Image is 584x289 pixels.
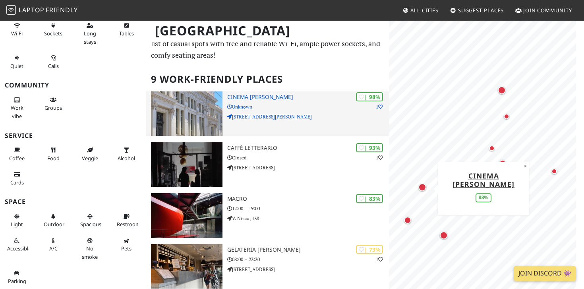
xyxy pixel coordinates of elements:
span: Air conditioned [49,245,58,252]
span: Quiet [10,62,23,70]
button: Close popup [522,162,529,171]
button: Outdoor [41,210,66,231]
span: All Cities [410,7,439,14]
p: [STREET_ADDRESS] [227,266,389,273]
button: Quiet [5,51,29,72]
a: Join Community [512,3,575,17]
a: MACRO | 83% MACRO 12:00 – 19:00 V. Nizza, 138 [146,193,390,238]
div: Map marker [489,145,499,155]
a: Gelateria Giuffrè | 73% 1 Gelateria [PERSON_NAME] 08:00 – 23:30 [STREET_ADDRESS] [146,244,390,289]
span: Food [47,155,60,162]
button: Light [5,210,29,231]
div: | 93% [356,143,383,152]
span: People working [11,104,23,119]
span: Accessible [7,245,31,252]
p: 1 [376,154,383,161]
span: Coffee [9,155,25,162]
button: Sockets [41,19,66,40]
h3: MACRO [227,196,389,202]
span: Veggie [82,155,98,162]
p: 1 [376,256,383,263]
button: Tables [114,19,139,40]
div: Map marker [404,217,414,227]
span: Alcohol [118,155,135,162]
img: LaptopFriendly [6,5,16,15]
div: Map marker [551,169,561,178]
button: A/C [41,234,66,255]
h2: 9 Work-Friendly Places [151,67,385,91]
p: [STREET_ADDRESS][PERSON_NAME] [227,113,389,120]
button: Pets [114,234,139,255]
span: Join Community [523,7,572,14]
h3: Space [5,198,141,206]
p: Unknown [227,103,389,111]
button: Groups [41,93,66,114]
button: Veggie [78,144,102,165]
span: Smoke free [82,245,98,260]
img: Cinema Troisi [151,91,222,136]
h3: Caffè Letterario [227,145,389,151]
div: | 98% [356,92,383,101]
div: Map marker [440,231,451,242]
img: MACRO [151,193,222,238]
button: Coffee [5,144,29,165]
p: 08:00 – 23:30 [227,256,389,263]
a: Cinema [PERSON_NAME] [453,171,514,189]
div: Map marker [504,114,513,123]
a: Cinema Troisi | 98% 1 Cinema [PERSON_NAME] Unknown [STREET_ADDRESS][PERSON_NAME] [146,91,390,136]
button: Alcohol [114,144,139,165]
button: Restroom [114,210,139,231]
div: | 83% [356,194,383,203]
a: Suggest Places [447,3,507,17]
h3: Cinema [PERSON_NAME] [227,94,389,101]
span: Parking [8,277,26,285]
span: Group tables [44,104,62,111]
button: Wi-Fi [5,19,29,40]
h3: Service [5,132,141,140]
span: Friendly [46,6,77,14]
button: Work vibe [5,93,29,122]
p: 1 [376,103,383,111]
span: Pet friendly [121,245,131,252]
button: Cards [5,168,29,189]
span: Laptop [19,6,44,14]
span: Credit cards [10,179,24,186]
span: Long stays [84,30,96,45]
img: Gelateria Giuffrè [151,244,222,289]
p: V. Nizza, 138 [227,215,389,222]
div: 98% [476,193,491,202]
button: Calls [41,51,66,72]
p: [STREET_ADDRESS] [227,164,389,171]
button: Spacious [78,210,102,231]
span: Spacious [80,221,101,228]
a: All Cities [399,3,442,17]
button: Accessible [5,234,29,255]
span: Work-friendly tables [119,30,134,37]
a: Caffè Letterario | 93% 1 Caffè Letterario Closed [STREET_ADDRESS] [146,142,390,187]
img: Caffè Letterario [151,142,222,187]
span: Suggest Places [458,7,504,14]
h3: Gelateria [PERSON_NAME] [227,246,389,253]
h3: Community [5,81,141,89]
span: Stable Wi-Fi [11,30,23,37]
span: Natural light [11,221,23,228]
p: 12:00 – 19:00 [227,205,389,212]
button: Food [41,144,66,165]
span: Video/audio calls [48,62,59,70]
span: Restroom [117,221,140,228]
p: Closed [227,154,389,161]
a: LaptopFriendly LaptopFriendly [6,4,78,17]
h1: [GEOGRAPHIC_DATA] [149,20,388,42]
button: No smoke [78,234,102,263]
div: Map marker [418,183,429,194]
button: Long stays [78,19,102,48]
span: Power sockets [44,30,62,37]
button: Parking [5,266,29,287]
span: Outdoor area [44,221,64,228]
div: Map marker [499,160,509,170]
div: | 73% [356,245,383,254]
div: Map marker [498,86,509,97]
